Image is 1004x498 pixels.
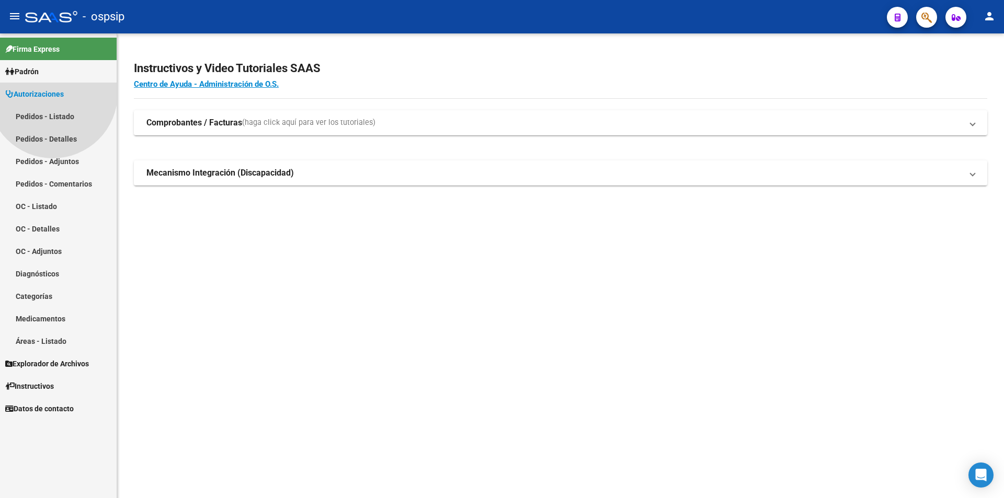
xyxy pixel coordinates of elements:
h2: Instructivos y Video Tutoriales SAAS [134,59,987,78]
span: Firma Express [5,43,60,55]
mat-icon: menu [8,10,21,22]
span: Padrón [5,66,39,77]
div: Open Intercom Messenger [968,462,994,488]
mat-icon: person [983,10,996,22]
span: Datos de contacto [5,403,74,414]
span: Autorizaciones [5,88,64,100]
mat-expansion-panel-header: Comprobantes / Facturas(haga click aquí para ver los tutoriales) [134,110,987,135]
span: Explorador de Archivos [5,358,89,369]
strong: Mecanismo Integración (Discapacidad) [146,167,294,179]
span: (haga click aquí para ver los tutoriales) [242,117,375,129]
strong: Comprobantes / Facturas [146,117,242,129]
span: - ospsip [83,5,124,28]
mat-expansion-panel-header: Mecanismo Integración (Discapacidad) [134,160,987,186]
span: Instructivos [5,380,54,392]
a: Centro de Ayuda - Administración de O.S. [134,79,279,89]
